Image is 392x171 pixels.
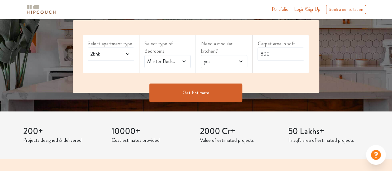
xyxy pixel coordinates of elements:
button: Get Estimate [149,83,242,102]
h3: 2000 Cr+ [200,126,281,137]
label: Need a modular kitchen? [201,40,247,55]
img: logo-horizontal.svg [26,4,57,15]
label: Select type of Bedrooms [144,40,191,55]
span: Login/SignUp [294,6,320,13]
div: Book a consultation [326,5,366,14]
span: 2bhk [89,50,120,58]
p: In sqft area of estimated projects [288,137,369,144]
a: Portfolio [272,6,288,13]
input: Enter area sqft [258,47,304,61]
p: Projects designed & delivered [23,137,104,144]
p: Value of estimated projects [200,137,281,144]
h3: 200+ [23,126,104,137]
label: Select apartment type [88,40,134,47]
h3: 50 Lakhs+ [288,126,369,137]
label: Carpet area in sqft. [258,40,304,47]
span: logo-horizontal.svg [26,2,57,16]
span: yes [202,58,233,65]
span: Master Bedroom,Home Office Study [146,58,177,65]
p: Cost estimates provided [112,137,192,144]
h3: 10000+ [112,126,192,137]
